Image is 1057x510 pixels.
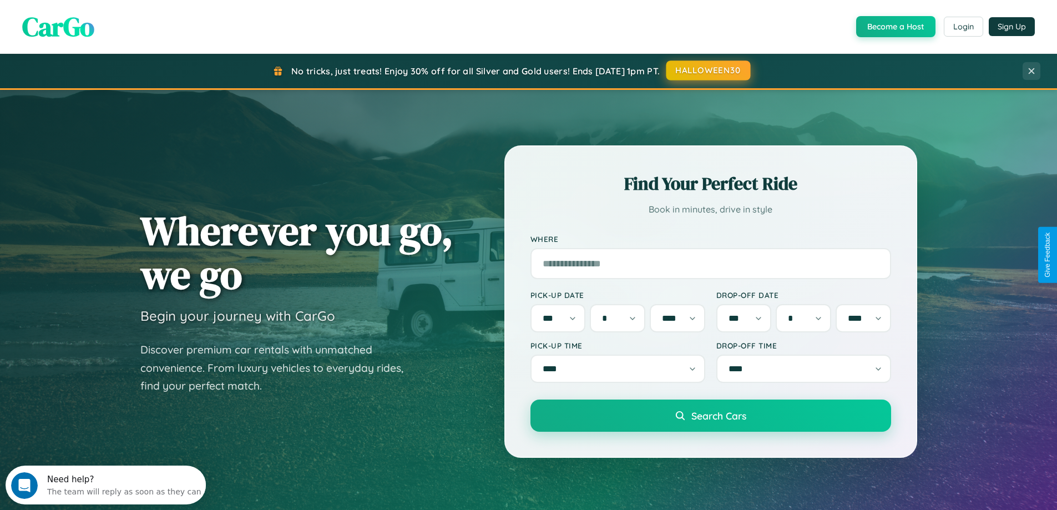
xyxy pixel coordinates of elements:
[42,9,196,18] div: Need help?
[530,290,705,300] label: Pick-up Date
[666,60,751,80] button: HALLOWEEN30
[989,17,1035,36] button: Sign Up
[530,171,891,196] h2: Find Your Perfect Ride
[944,17,983,37] button: Login
[140,307,335,324] h3: Begin your journey with CarGo
[22,8,94,45] span: CarGo
[291,65,660,77] span: No tricks, just treats! Enjoy 30% off for all Silver and Gold users! Ends [DATE] 1pm PT.
[716,341,891,350] label: Drop-off Time
[716,290,891,300] label: Drop-off Date
[4,4,206,35] div: Open Intercom Messenger
[140,341,418,395] p: Discover premium car rentals with unmatched convenience. From luxury vehicles to everyday rides, ...
[530,341,705,350] label: Pick-up Time
[140,209,453,296] h1: Wherever you go, we go
[6,466,206,504] iframe: Intercom live chat discovery launcher
[856,16,935,37] button: Become a Host
[42,18,196,30] div: The team will reply as soon as they can
[691,410,746,422] span: Search Cars
[530,201,891,218] p: Book in minutes, drive in style
[11,472,38,499] iframe: Intercom live chat
[530,400,891,432] button: Search Cars
[530,234,891,244] label: Where
[1044,233,1051,277] div: Give Feedback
